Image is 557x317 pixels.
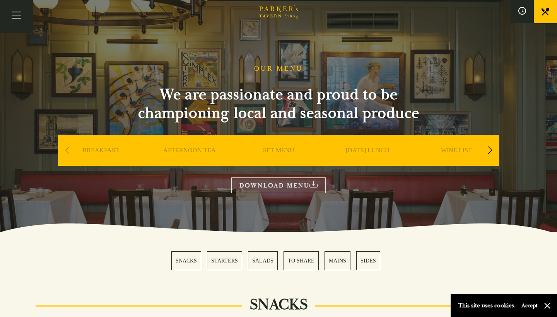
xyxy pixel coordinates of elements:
h2: SNACKS [242,295,315,314]
h2: We are passionate and proud to be championing local and seasonal produce [124,85,433,123]
div: Next slide [485,142,495,159]
a: 6 / 6 [356,251,380,270]
h1: OUR MENU [254,65,303,73]
a: 3 / 6 [248,251,278,270]
a: WINE LIST [441,147,472,177]
button: Close and accept [543,302,551,310]
div: Previous slide [62,142,72,159]
button: Accept [521,302,538,309]
div: 4 / 9 [325,135,410,189]
div: 1 / 9 [58,135,143,189]
div: 2 / 9 [147,135,232,189]
a: AFTERNOON TEA [163,147,216,177]
a: 5 / 6 [325,251,350,270]
a: 2 / 6 [207,251,242,270]
a: 1 / 6 [171,251,201,270]
a: 4 / 6 [284,251,319,270]
a: BREAKFAST [82,147,119,177]
div: 5 / 9 [414,135,499,189]
a: DOWNLOAD MENU [231,177,326,193]
a: SET MENU [263,147,294,177]
div: 3 / 9 [236,135,321,189]
a: [DATE] LUNCH [346,147,390,177]
p: This site uses cookies. [458,300,516,311]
